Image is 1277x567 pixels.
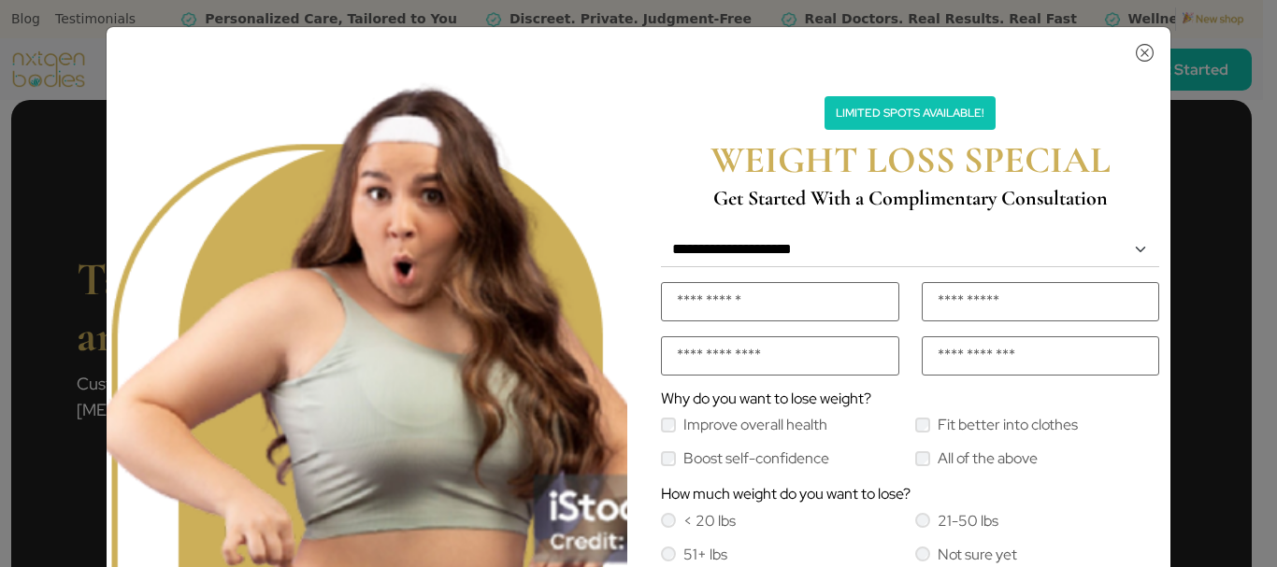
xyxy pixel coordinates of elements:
[661,233,1159,267] select: Default select example
[938,418,1078,432] label: Fit better into clothes
[665,186,1155,210] h4: Get Started With a Complimentary Consultation
[665,137,1155,182] h2: WEIGHT LOSS SPECIAL
[683,547,727,562] label: 51+ lbs
[938,514,998,529] label: 21-50 lbs
[683,514,736,529] label: < 20 lbs
[683,451,829,466] label: Boost self-confidence
[661,487,911,502] label: How much weight do you want to lose?
[661,391,871,406] label: Why do you want to lose weight?
[650,36,1157,59] button: Close
[683,418,827,432] label: Improve overall health
[938,547,1017,562] label: Not sure yet
[825,96,996,130] p: Limited Spots Available!
[938,451,1038,466] label: All of the above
